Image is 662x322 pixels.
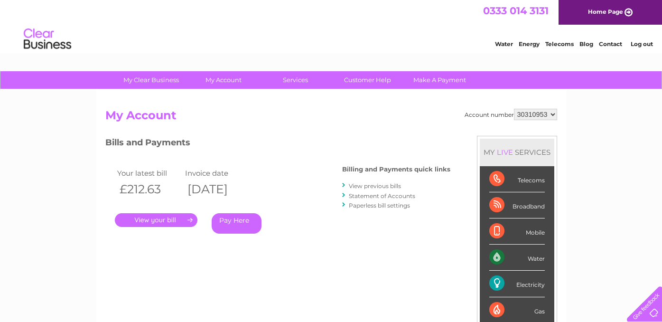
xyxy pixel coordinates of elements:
[105,136,450,152] h3: Bills and Payments
[495,40,513,47] a: Water
[107,5,556,46] div: Clear Business is a trading name of Verastar Limited (registered in [GEOGRAPHIC_DATA] No. 3667643...
[115,167,183,180] td: Your latest bill
[349,202,410,209] a: Paperless bill settings
[349,192,415,199] a: Statement of Accounts
[184,71,262,89] a: My Account
[115,180,183,199] th: £212.63
[342,166,450,173] h4: Billing and Payments quick links
[401,71,479,89] a: Make A Payment
[256,71,335,89] a: Services
[489,218,545,245] div: Mobile
[328,71,407,89] a: Customer Help
[519,40,540,47] a: Energy
[115,213,197,227] a: .
[545,40,574,47] a: Telecoms
[183,180,251,199] th: [DATE]
[495,148,515,157] div: LIVE
[631,40,653,47] a: Log out
[112,71,190,89] a: My Clear Business
[489,192,545,218] div: Broadband
[599,40,622,47] a: Contact
[465,109,557,120] div: Account number
[105,109,557,127] h2: My Account
[489,271,545,297] div: Electricity
[579,40,593,47] a: Blog
[183,167,251,180] td: Invoice date
[212,213,261,234] a: Pay Here
[349,182,401,189] a: View previous bills
[23,25,72,54] img: logo.png
[483,5,549,17] a: 0333 014 3131
[480,139,554,166] div: MY SERVICES
[489,245,545,271] div: Water
[489,166,545,192] div: Telecoms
